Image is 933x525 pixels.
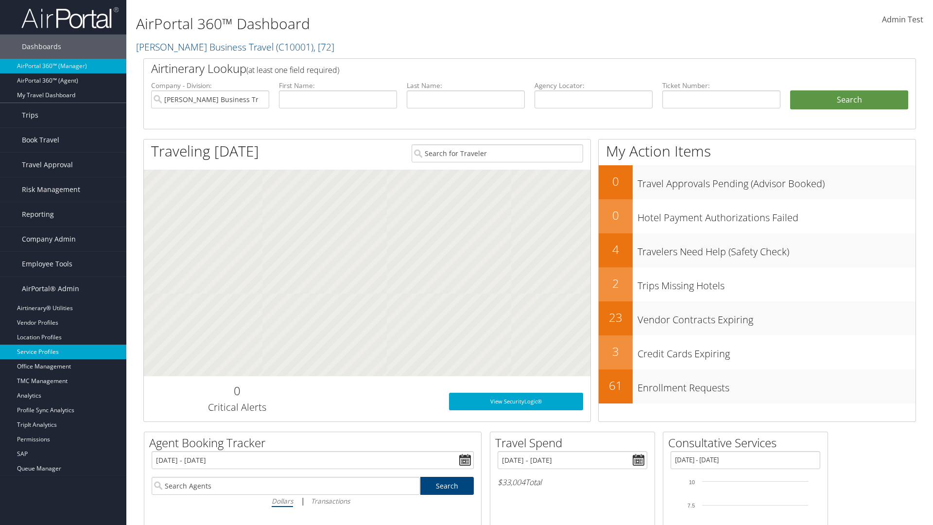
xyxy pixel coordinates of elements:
tspan: 7.5 [688,503,695,508]
h3: Travelers Need Help (Safety Check) [638,240,916,259]
span: AirPortal® Admin [22,277,79,301]
label: First Name: [279,81,397,90]
a: 2Trips Missing Hotels [599,267,916,301]
span: Employee Tools [22,252,72,276]
a: 23Vendor Contracts Expiring [599,301,916,335]
h2: Travel Spend [495,435,655,451]
span: Book Travel [22,128,59,152]
a: 4Travelers Need Help (Safety Check) [599,233,916,267]
span: (at least one field required) [246,65,339,75]
a: [PERSON_NAME] Business Travel [136,40,334,53]
img: airportal-logo.png [21,6,119,29]
span: ( C10001 ) [276,40,313,53]
h2: 23 [599,309,633,326]
div: | [152,495,474,507]
button: Search [790,90,908,110]
h2: 0 [599,173,633,190]
label: Company - Division: [151,81,269,90]
h2: Agent Booking Tracker [149,435,481,451]
h3: Enrollment Requests [638,376,916,395]
a: 0Travel Approvals Pending (Advisor Booked) [599,165,916,199]
span: , [ 72 ] [313,40,334,53]
span: $33,004 [498,477,525,488]
a: 61Enrollment Requests [599,369,916,403]
input: Search for Traveler [412,144,583,162]
span: Trips [22,103,38,127]
a: 0Hotel Payment Authorizations Failed [599,199,916,233]
a: Admin Test [882,5,923,35]
h3: Credit Cards Expiring [638,342,916,361]
h2: 4 [599,241,633,258]
h3: Trips Missing Hotels [638,274,916,293]
a: Search [420,477,474,495]
h1: My Action Items [599,141,916,161]
h1: Traveling [DATE] [151,141,259,161]
h2: 2 [599,275,633,292]
span: Dashboards [22,35,61,59]
h3: Vendor Contracts Expiring [638,308,916,327]
span: Travel Approval [22,153,73,177]
span: Reporting [22,202,54,227]
h2: 0 [151,383,323,399]
tspan: 10 [689,479,695,485]
h2: 61 [599,377,633,394]
h6: Total [498,477,647,488]
h3: Critical Alerts [151,401,323,414]
a: View SecurityLogic® [449,393,583,410]
h2: 0 [599,207,633,224]
h2: Airtinerary Lookup [151,60,844,77]
span: Company Admin [22,227,76,251]
h2: Consultative Services [668,435,828,451]
h2: 3 [599,343,633,360]
label: Ticket Number: [662,81,780,90]
span: Admin Test [882,14,923,25]
a: 3Credit Cards Expiring [599,335,916,369]
input: Search Agents [152,477,420,495]
label: Agency Locator: [535,81,653,90]
label: Last Name: [407,81,525,90]
i: Dollars [272,496,293,506]
i: Transactions [311,496,350,506]
span: Risk Management [22,177,80,202]
h1: AirPortal 360™ Dashboard [136,14,661,34]
h3: Hotel Payment Authorizations Failed [638,206,916,225]
h3: Travel Approvals Pending (Advisor Booked) [638,172,916,191]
